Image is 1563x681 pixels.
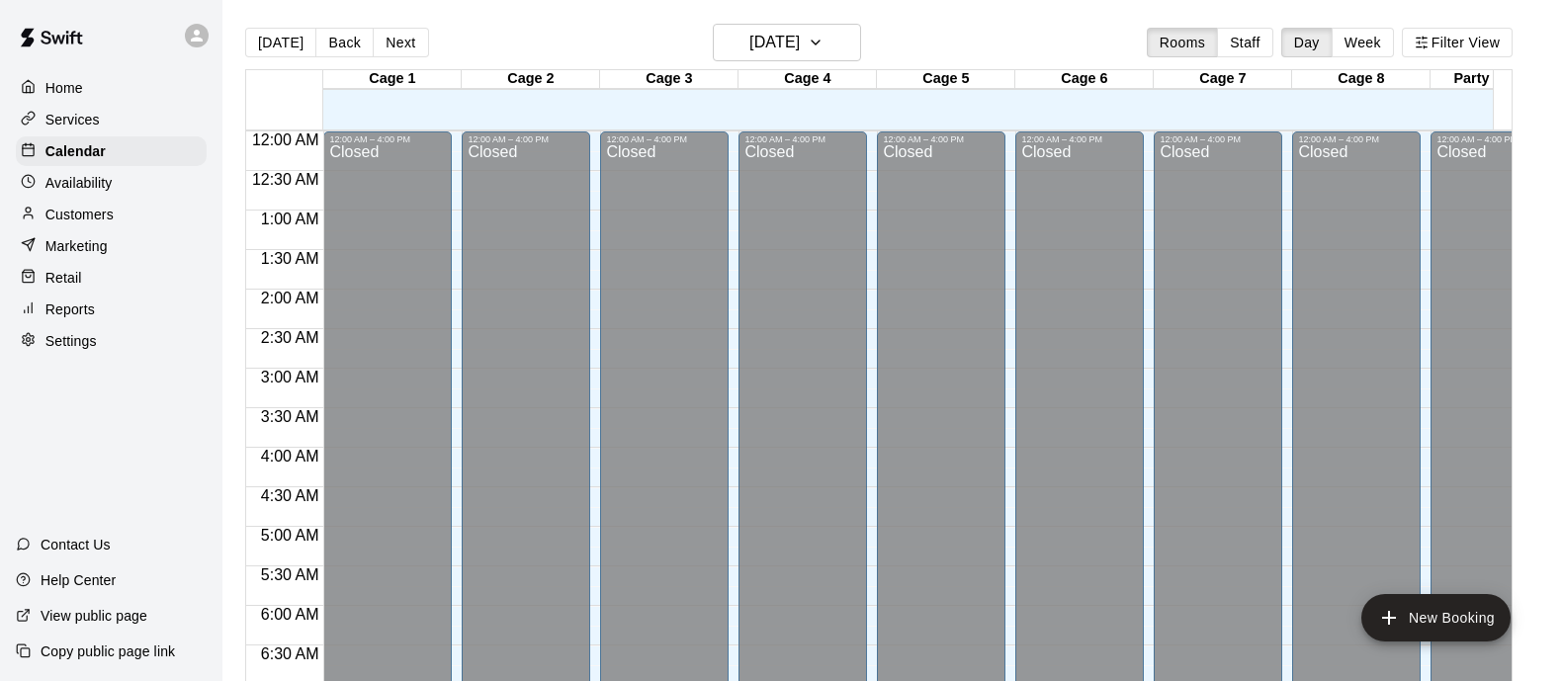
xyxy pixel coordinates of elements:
[256,329,324,346] span: 2:30 AM
[256,448,324,465] span: 4:00 AM
[738,70,877,89] div: Cage 4
[1217,28,1273,57] button: Staff
[1402,28,1513,57] button: Filter View
[1298,134,1415,144] div: 12:00 AM – 4:00 PM
[41,570,116,590] p: Help Center
[45,78,83,98] p: Home
[1160,134,1276,144] div: 12:00 AM – 4:00 PM
[256,527,324,544] span: 5:00 AM
[323,70,462,89] div: Cage 1
[45,110,100,129] p: Services
[16,295,207,324] a: Reports
[1436,134,1553,144] div: 12:00 AM – 4:00 PM
[315,28,374,57] button: Back
[16,136,207,166] a: Calendar
[256,408,324,425] span: 3:30 AM
[16,73,207,103] a: Home
[1147,28,1218,57] button: Rooms
[45,299,95,319] p: Reports
[256,487,324,504] span: 4:30 AM
[373,28,428,57] button: Next
[713,24,861,61] button: [DATE]
[256,645,324,662] span: 6:30 AM
[883,134,999,144] div: 12:00 AM – 4:00 PM
[45,268,82,288] p: Retail
[256,290,324,306] span: 2:00 AM
[41,606,147,626] p: View public page
[16,326,207,356] a: Settings
[329,134,446,144] div: 12:00 AM – 4:00 PM
[45,236,108,256] p: Marketing
[41,535,111,554] p: Contact Us
[41,641,175,661] p: Copy public page link
[256,566,324,583] span: 5:30 AM
[1332,28,1394,57] button: Week
[1292,70,1431,89] div: Cage 8
[45,173,113,193] p: Availability
[744,134,861,144] div: 12:00 AM – 4:00 PM
[877,70,1015,89] div: Cage 5
[245,28,316,57] button: [DATE]
[16,168,207,198] a: Availability
[1154,70,1292,89] div: Cage 7
[45,141,106,161] p: Calendar
[256,211,324,227] span: 1:00 AM
[45,331,97,351] p: Settings
[1015,70,1154,89] div: Cage 6
[256,369,324,385] span: 3:00 AM
[606,134,723,144] div: 12:00 AM – 4:00 PM
[1021,134,1138,144] div: 12:00 AM – 4:00 PM
[1281,28,1333,57] button: Day
[749,29,800,56] h6: [DATE]
[247,171,324,188] span: 12:30 AM
[16,263,207,293] a: Retail
[45,205,114,224] p: Customers
[462,70,600,89] div: Cage 2
[600,70,738,89] div: Cage 3
[16,200,207,229] a: Customers
[16,105,207,134] a: Services
[256,250,324,267] span: 1:30 AM
[256,606,324,623] span: 6:00 AM
[468,134,584,144] div: 12:00 AM – 4:00 PM
[16,231,207,261] a: Marketing
[1361,594,1511,641] button: add
[247,131,324,148] span: 12:00 AM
